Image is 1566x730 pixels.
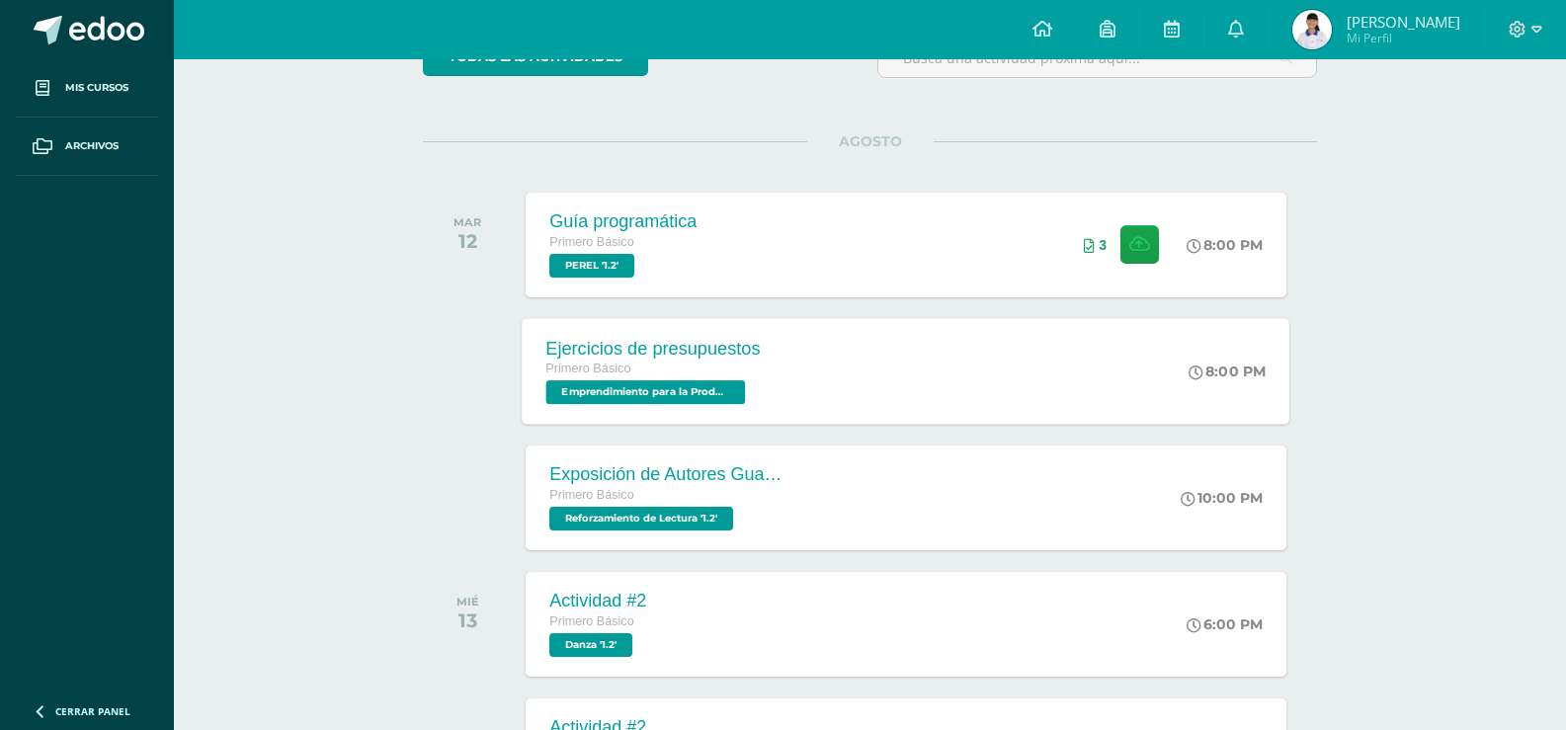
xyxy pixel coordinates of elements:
[546,338,761,359] div: Ejercicios de presupuestos
[549,235,633,249] span: Primero Básico
[453,215,481,229] div: MAR
[546,362,631,375] span: Primero Básico
[55,704,130,718] span: Cerrar panel
[1347,30,1460,46] span: Mi Perfil
[1190,363,1267,380] div: 8:00 PM
[549,464,786,485] div: Exposición de Autores Guatemaltecos
[65,138,119,154] span: Archivos
[549,488,633,502] span: Primero Básico
[546,380,746,404] span: Emprendimiento para la Productividad '1.2'
[1099,237,1107,253] span: 3
[807,132,934,150] span: AGOSTO
[1187,236,1263,254] div: 8:00 PM
[549,211,697,232] div: Guía programática
[1347,12,1460,32] span: [PERSON_NAME]
[1084,237,1107,253] div: Archivos entregados
[1181,489,1263,507] div: 10:00 PM
[456,608,479,632] div: 13
[1187,615,1263,633] div: 6:00 PM
[456,595,479,608] div: MIÉ
[453,229,481,253] div: 12
[16,59,158,118] a: Mis cursos
[16,118,158,176] a: Archivos
[549,614,633,628] span: Primero Básico
[65,80,128,96] span: Mis cursos
[549,591,646,611] div: Actividad #2
[549,633,632,657] span: Danza '1.2'
[549,507,733,530] span: Reforzamiento de Lectura '1.2'
[1292,10,1332,49] img: a870b3e5c06432351c4097df98eac26b.png
[549,254,634,278] span: PEREL '1.2'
